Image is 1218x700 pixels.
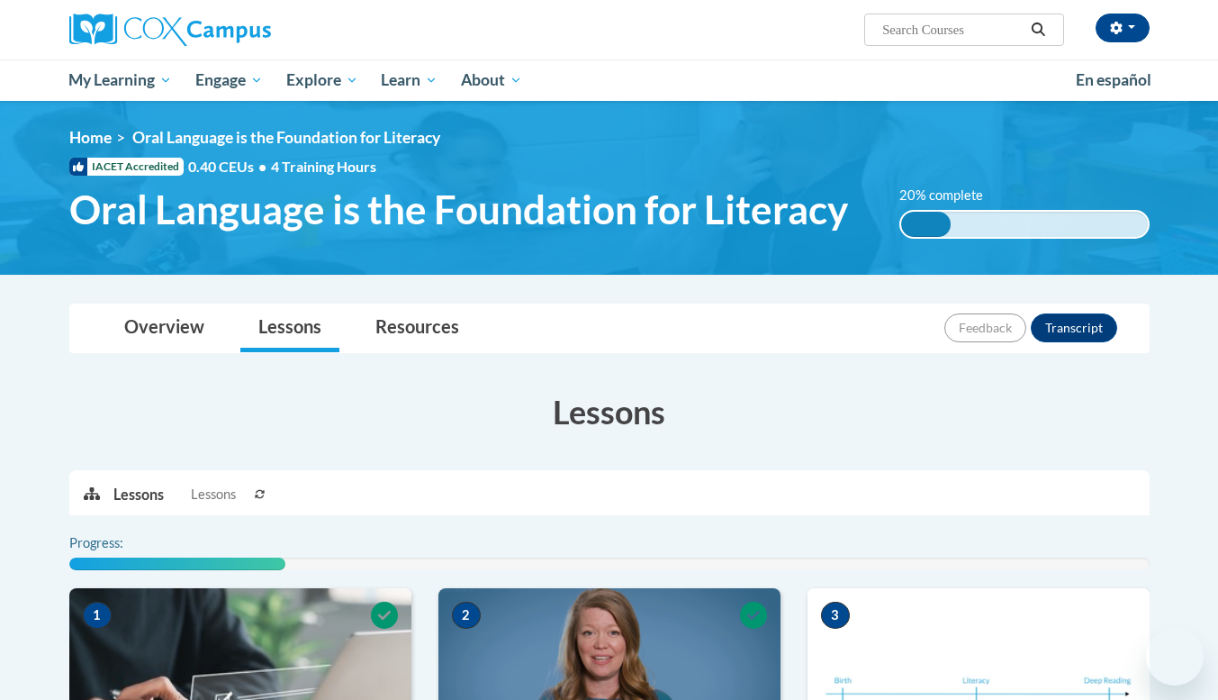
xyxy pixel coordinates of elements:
a: Cox Campus [69,14,411,46]
span: Oral Language is the Foundation for Literacy [132,128,440,147]
button: Feedback [944,314,1026,342]
span: Explore [286,69,358,91]
input: Search Courses [880,19,1024,41]
label: Progress: [69,533,173,553]
button: Search [1024,19,1051,41]
button: Transcript [1031,314,1117,342]
a: Resources [357,305,477,352]
span: Lessons [191,485,236,505]
span: My Learning [68,69,172,91]
p: Lessons [113,485,164,505]
a: En español [1064,61,1163,99]
span: 3 [821,602,850,629]
label: 20% complete [899,186,1003,205]
span: • [258,158,266,175]
span: En español [1076,70,1151,89]
a: My Learning [58,59,185,101]
a: Engage [184,59,275,101]
span: 4 Training Hours [271,158,376,175]
a: Lessons [240,305,339,352]
span: Oral Language is the Foundation for Literacy [69,186,848,233]
a: About [449,59,534,101]
a: Overview [106,305,222,352]
div: Main menu [42,59,1177,101]
span: Engage [195,69,263,91]
span: 0.40 CEUs [188,157,271,177]
a: Explore [275,59,370,101]
a: Learn [369,59,449,101]
span: 1 [83,602,112,629]
iframe: Button to launch messaging window [1146,628,1204,686]
a: Home [69,128,112,147]
span: 2 [452,602,481,629]
span: IACET Accredited [69,158,184,176]
button: Account Settings [1096,14,1150,42]
span: About [461,69,522,91]
img: Cox Campus [69,14,271,46]
div: 20% complete [901,212,951,237]
span: Learn [381,69,438,91]
h3: Lessons [69,389,1150,434]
